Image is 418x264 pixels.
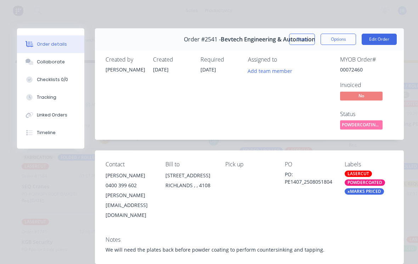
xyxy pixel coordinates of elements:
span: Bevtech Engineering & Automation [221,36,315,43]
div: Status [340,111,393,117]
button: Close [289,34,315,45]
div: Pick up [225,161,274,168]
div: [PERSON_NAME]0400 399 602[PERSON_NAME][EMAIL_ADDRESS][DOMAIN_NAME] [106,171,154,220]
div: Invoiced [340,82,393,88]
div: Bill to [165,161,214,168]
div: Notes [106,236,393,243]
button: Add team member [244,66,296,75]
button: POWDERCOATING/S... [340,120,383,131]
div: MYOB Order # [340,56,393,63]
div: We will need the plates back before powder coating to perform countersinking and tapping. [106,246,393,253]
div: Labels [345,161,393,168]
div: LASERCUT [345,171,372,177]
div: Created [153,56,192,63]
span: No [340,92,383,101]
button: Add team member [248,66,296,75]
div: Collaborate [37,59,65,65]
div: Assigned to [248,56,319,63]
div: Linked Orders [37,112,67,118]
div: Created by [106,56,145,63]
button: Timeline [17,124,84,142]
div: [STREET_ADDRESS]RICHLANDS , , 4108 [165,171,214,193]
div: [PERSON_NAME] [106,66,145,73]
div: 00072460 [340,66,393,73]
button: Collaborate [17,53,84,71]
div: Tracking [37,94,56,101]
div: POWDERCOATED [345,179,385,186]
div: [STREET_ADDRESS] [165,171,214,180]
div: RICHLANDS , , 4108 [165,180,214,190]
div: PO [285,161,333,168]
span: POWDERCOATING/S... [340,120,383,129]
button: Options [321,34,356,45]
div: [PERSON_NAME][EMAIL_ADDRESS][DOMAIN_NAME] [106,190,154,220]
span: [DATE] [153,66,169,73]
div: Contact [106,161,154,168]
button: Tracking [17,88,84,106]
button: Order details [17,35,84,53]
span: [DATE] [200,66,216,73]
button: Linked Orders [17,106,84,124]
div: PO: PE1407_2508051804 [285,171,333,185]
div: Order details [37,41,67,47]
span: Order #2541 - [184,36,221,43]
div: Checklists 0/0 [37,76,68,83]
div: 0400 399 602 [106,180,154,190]
div: Timeline [37,130,56,136]
div: xMARKS PRICED [345,188,384,195]
div: Required [200,56,239,63]
div: [PERSON_NAME] [106,171,154,180]
button: Edit Order [362,34,397,45]
button: Checklists 0/0 [17,71,84,88]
